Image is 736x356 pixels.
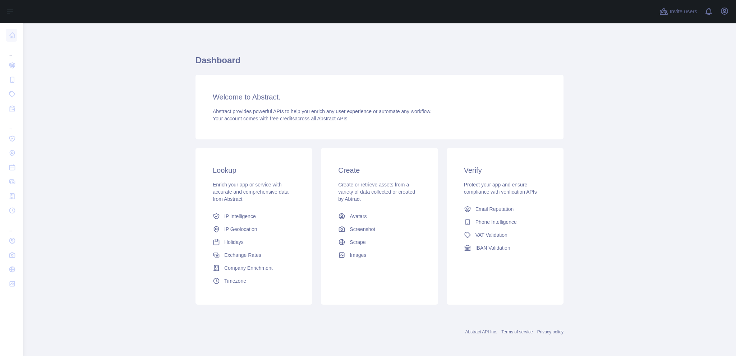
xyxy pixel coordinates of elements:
[461,241,549,254] a: IBAN Validation
[350,226,375,233] span: Screenshot
[475,205,514,213] span: Email Reputation
[670,8,697,16] span: Invite users
[350,239,365,246] span: Scrape
[501,329,533,334] a: Terms of service
[213,165,295,175] h3: Lookup
[461,203,549,216] a: Email Reputation
[213,116,349,121] span: Your account comes with across all Abstract APIs.
[464,182,537,195] span: Protect your app and ensure compliance with verification APIs
[338,182,415,202] span: Create or retrieve assets from a variety of data collected or created by Abtract
[210,223,298,236] a: IP Geolocation
[224,213,256,220] span: IP Intelligence
[465,329,497,334] a: Abstract API Inc.
[475,244,510,251] span: IBAN Validation
[210,262,298,274] a: Company Enrichment
[658,6,699,17] button: Invite users
[213,182,289,202] span: Enrich your app or service with accurate and comprehensive data from Abstract
[350,251,366,259] span: Images
[475,231,507,239] span: VAT Validation
[224,264,273,272] span: Company Enrichment
[335,210,423,223] a: Avatars
[537,329,563,334] a: Privacy policy
[210,210,298,223] a: IP Intelligence
[224,277,246,285] span: Timezone
[270,116,295,121] span: free credits
[338,165,420,175] h3: Create
[461,216,549,228] a: Phone Intelligence
[213,108,432,114] span: Abstract provides powerful APIs to help you enrich any user experience or automate any workflow.
[335,223,423,236] a: Screenshot
[464,165,546,175] h3: Verify
[210,236,298,249] a: Holidays
[224,251,261,259] span: Exchange Rates
[335,236,423,249] a: Scrape
[6,116,17,131] div: ...
[224,226,257,233] span: IP Geolocation
[224,239,244,246] span: Holidays
[6,218,17,233] div: ...
[475,218,517,226] span: Phone Intelligence
[6,43,17,57] div: ...
[210,249,298,262] a: Exchange Rates
[195,55,563,72] h1: Dashboard
[350,213,367,220] span: Avatars
[210,274,298,287] a: Timezone
[461,228,549,241] a: VAT Validation
[213,92,546,102] h3: Welcome to Abstract.
[335,249,423,262] a: Images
